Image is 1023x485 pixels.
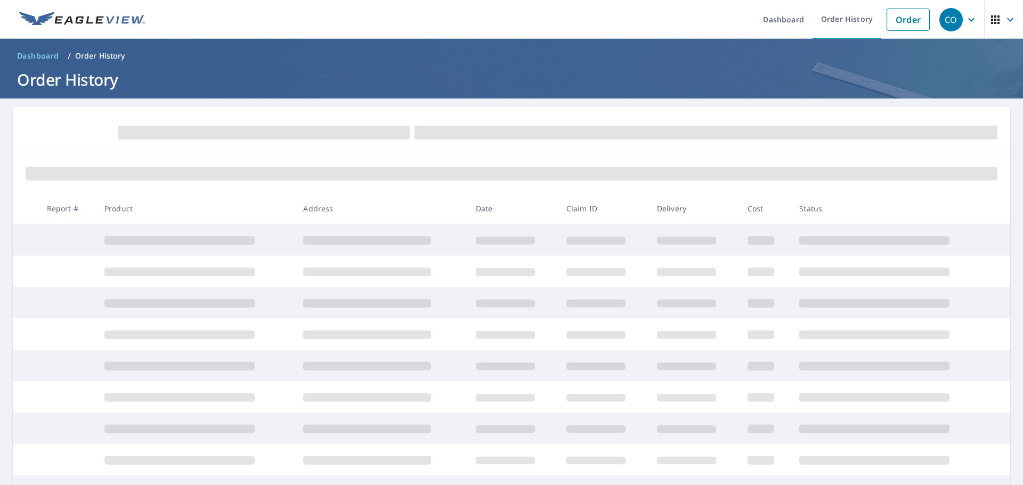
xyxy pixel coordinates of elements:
[75,51,125,61] p: Order History
[38,193,96,224] th: Report #
[739,193,791,224] th: Cost
[887,9,930,31] a: Order
[648,193,739,224] th: Delivery
[13,69,1010,91] h1: Order History
[17,51,59,61] span: Dashboard
[295,193,467,224] th: Address
[558,193,648,224] th: Claim ID
[96,193,295,224] th: Product
[791,193,990,224] th: Status
[19,12,145,28] img: EV Logo
[13,47,1010,64] nav: breadcrumb
[939,8,963,31] div: CO
[13,47,63,64] a: Dashboard
[68,50,71,62] li: /
[467,193,558,224] th: Date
